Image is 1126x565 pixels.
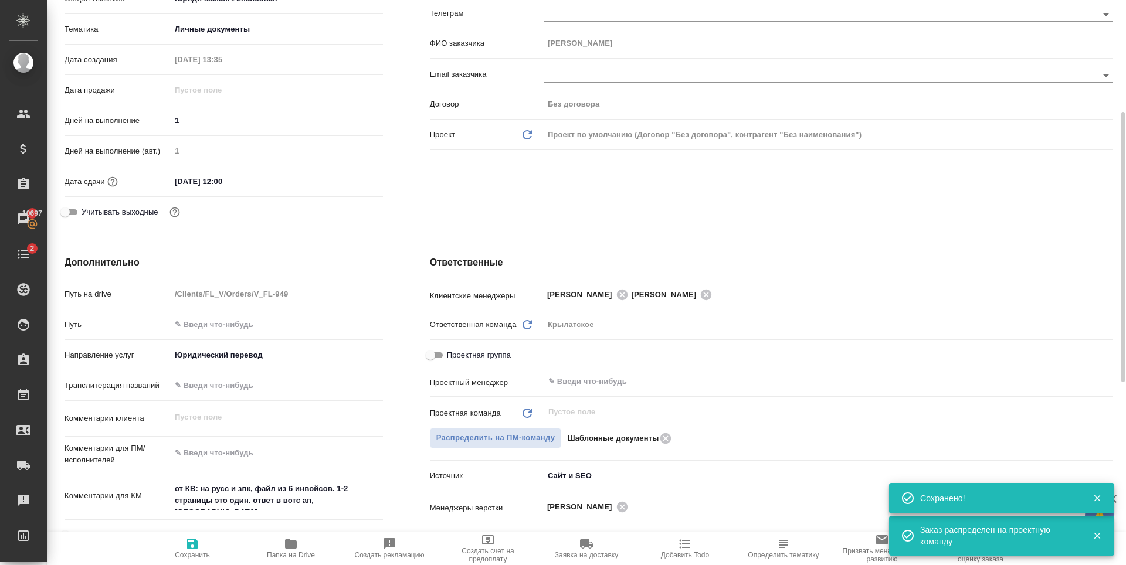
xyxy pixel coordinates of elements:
[430,428,562,448] button: Распределить на ПМ-команду
[65,349,171,361] p: Направление услуг
[171,142,383,159] input: Пустое поле
[430,319,517,331] p: Ответственная команда
[65,490,171,502] p: Комментарии для КМ
[167,205,182,220] button: Выбери, если сб и вс нужно считать рабочими днями для выполнения заказа.
[840,547,924,563] span: Призвать менеджера по развитию
[1085,530,1109,541] button: Закрыть
[447,349,511,361] span: Проектная группа
[430,377,544,389] p: Проектный менеджер
[340,532,439,565] button: Создать рекламацию
[547,287,632,302] div: [PERSON_NAME]
[833,532,931,565] button: Призвать менеджера по развитию
[920,524,1075,547] div: Заказ распределен на проектную команду
[171,173,273,190] input: ✎ Введи что-нибудь
[3,240,44,269] a: 2
[547,405,1086,419] input: Пустое поле
[1107,294,1109,296] button: Open
[636,532,734,565] button: Добавить Todo
[82,529,207,541] span: SmartCat в заказе не используется
[105,174,120,189] button: Если добавить услуги и заполнить их объемом, то дата рассчитается автоматически
[15,207,49,219] span: 10697
[547,499,632,514] div: [PERSON_NAME]
[1107,380,1109,383] button: Open
[439,532,537,565] button: Создать счет на предоплату
[748,551,819,559] span: Определить тематику
[430,470,544,482] p: Источник
[661,551,709,559] span: Добавить Todo
[355,551,425,559] span: Создать рекламацию
[430,98,544,110] p: Договор
[632,289,704,301] span: [PERSON_NAME]
[632,287,716,302] div: [PERSON_NAME]
[65,176,105,188] p: Дата сдачи
[430,502,544,514] p: Менеджеры верстки
[436,431,555,445] span: Распределить на ПМ-команду
[430,256,1113,270] h4: Ответственные
[537,532,636,565] button: Заявка на доставку
[171,112,383,129] input: ✎ Введи что-нибудь
[65,256,383,270] h4: Дополнительно
[430,407,501,419] p: Проектная команда
[143,532,242,565] button: Сохранить
[544,35,1113,52] input: Пустое поле
[446,547,530,563] span: Создать счет на предоплату
[544,96,1113,113] input: Пустое поле
[65,145,171,157] p: Дней на выполнение (авт.)
[65,84,171,96] p: Дата продажи
[430,38,544,49] p: ФИО заказчика
[920,492,1075,504] div: Сохранено!
[65,115,171,127] p: Дней на выполнение
[65,23,171,35] p: Тематика
[171,345,383,365] div: Юридический перевод
[567,433,659,444] p: Шаблонные документы
[65,319,171,331] p: Путь
[555,551,618,559] span: Заявка на доставку
[547,289,619,301] span: [PERSON_NAME]
[171,316,383,333] input: ✎ Введи что-нибудь
[65,288,171,300] p: Путь на drive
[544,315,1113,335] div: Крылатское
[544,466,1113,486] div: Сайт и SEO
[242,532,340,565] button: Папка на Drive
[171,19,383,39] div: Личные документы
[1098,67,1114,84] button: Open
[175,551,210,559] span: Сохранить
[430,290,544,302] p: Клиентские менеджеры
[171,285,383,302] input: Пустое поле
[547,375,1070,389] input: ✎ Введи что-нибудь
[267,551,315,559] span: Папка на Drive
[1085,493,1109,503] button: Закрыть
[171,479,383,510] textarea: от КВ: на русс и зпк, файл из 6 инвойсов. 1-2 страницы это один. ответ в вотс ап, [GEOGRAPHIC_DATA]
[430,8,544,19] p: Телеграм
[65,380,171,392] p: Транслитерация названий
[544,125,1113,145] div: Проект по умолчанию (Договор "Без договора", контрагент "Без наименования")
[430,69,544,80] p: Email заказчика
[171,377,383,394] input: ✎ Введи что-нибудь
[3,205,44,234] a: 10697
[65,413,171,424] p: Комментарии клиента
[23,243,41,254] span: 2
[171,51,273,68] input: Пустое поле
[734,532,833,565] button: Определить тематику
[82,206,158,218] span: Учитывать выходные
[65,54,171,66] p: Дата создания
[430,129,456,141] p: Проект
[171,81,273,98] input: Пустое поле
[1098,6,1114,23] button: Open
[65,443,171,466] p: Комментарии для ПМ/исполнителей
[547,501,619,513] span: [PERSON_NAME]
